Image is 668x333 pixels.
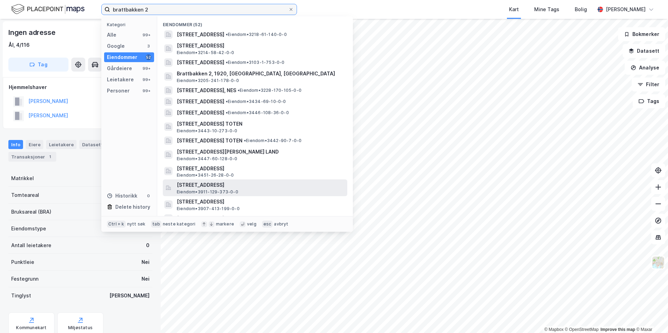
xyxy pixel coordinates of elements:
[177,164,344,173] span: [STREET_ADDRESS]
[26,140,43,149] div: Eiere
[115,203,150,211] div: Delete history
[238,88,240,93] span: •
[46,153,53,160] div: 1
[633,299,668,333] iframe: Chat Widget
[107,53,137,61] div: Eiendommer
[107,64,132,73] div: Gårdeiere
[8,140,23,149] div: Info
[107,22,154,27] div: Kategori
[216,221,234,227] div: markere
[244,138,246,143] span: •
[575,5,587,14] div: Bolig
[107,31,116,39] div: Alle
[509,5,519,14] div: Kart
[601,327,635,332] a: Improve this map
[226,216,228,221] span: •
[226,60,228,65] span: •
[146,241,150,250] div: 0
[177,214,224,223] span: [STREET_ADDRESS]
[226,216,289,221] span: Eiendom • 3316-142-171-0-0
[623,44,665,58] button: Datasett
[141,275,150,283] div: Nei
[226,110,289,116] span: Eiendom • 3446-108-36-0-0
[177,189,238,195] span: Eiendom • 3911-129-373-0-0
[151,221,161,228] div: tab
[226,32,287,37] span: Eiendom • 3218-61-140-0-0
[141,32,151,38] div: 99+
[141,88,151,94] div: 99+
[632,77,665,91] button: Filter
[633,94,665,108] button: Tags
[146,193,151,199] div: 0
[633,299,668,333] div: Kontrollprogram for chat
[141,77,151,82] div: 99+
[177,30,224,39] span: [STREET_ADDRESS]
[141,66,151,71] div: 99+
[157,16,353,29] div: Eiendommer (52)
[79,140,106,149] div: Datasett
[107,75,134,84] div: Leietakere
[244,138,302,143] span: Eiendom • 3442-90-7-0-0
[177,136,242,145] span: [STREET_ADDRESS] TOTEN
[177,42,344,50] span: [STREET_ADDRESS]
[8,27,57,38] div: Ingen adresse
[177,69,344,78] span: Brattbakken 2, 1920, [GEOGRAPHIC_DATA], [GEOGRAPHIC_DATA]
[177,86,236,95] span: [STREET_ADDRESS], NES
[146,43,151,49] div: 3
[107,221,126,228] div: Ctrl + k
[177,156,238,162] span: Eiendom • 3447-60-128-0-0
[177,109,224,117] span: [STREET_ADDRESS]
[226,99,228,104] span: •
[11,174,34,183] div: Matrikkel
[11,291,31,300] div: Tinglyst
[107,87,130,95] div: Personer
[46,140,77,149] div: Leietakere
[11,275,38,283] div: Festegrunn
[146,54,151,60] div: 52
[163,221,196,227] div: neste kategori
[247,221,256,227] div: velg
[618,27,665,41] button: Bokmerker
[177,97,224,106] span: [STREET_ADDRESS]
[177,78,239,83] span: Eiendom • 3205-241-178-0-0
[107,42,125,50] div: Google
[127,221,146,227] div: nytt søk
[625,61,665,75] button: Analyse
[565,327,599,332] a: OpenStreetMap
[11,208,51,216] div: Bruksareal (BRA)
[11,241,51,250] div: Antall leietakere
[177,172,234,178] span: Eiendom • 3451-26-28-0-0
[544,327,564,332] a: Mapbox
[226,32,228,37] span: •
[177,181,344,189] span: [STREET_ADDRESS]
[177,198,344,206] span: [STREET_ADDRESS]
[262,221,273,228] div: esc
[177,58,224,67] span: [STREET_ADDRESS]
[606,5,646,14] div: [PERSON_NAME]
[16,325,46,331] div: Kommunekart
[177,148,344,156] span: [STREET_ADDRESS][PERSON_NAME] LAND
[226,60,285,65] span: Eiendom • 3103-1-753-0-0
[9,83,152,91] div: Hjemmelshaver
[68,325,93,331] div: Miljøstatus
[11,191,39,199] div: Tomteareal
[177,50,234,55] span: Eiendom • 3214-58-42-0-0
[8,41,30,49] div: Ål, 4/116
[141,258,150,266] div: Nei
[177,120,344,128] span: [STREET_ADDRESS] TOTEN
[11,3,85,15] img: logo.f888ab2527a4732fd821a326f86c7f29.svg
[238,88,302,93] span: Eiendom • 3228-170-105-0-0
[11,258,34,266] div: Punktleie
[8,58,68,72] button: Tag
[8,152,56,162] div: Transaksjoner
[534,5,559,14] div: Mine Tags
[226,110,228,115] span: •
[109,291,150,300] div: [PERSON_NAME]
[177,128,238,134] span: Eiendom • 3443-10-273-0-0
[274,221,288,227] div: avbryt
[11,224,46,233] div: Eiendomstype
[110,4,288,15] input: Søk på adresse, matrikkel, gårdeiere, leietakere eller personer
[226,99,286,104] span: Eiendom • 3434-69-10-0-0
[652,256,665,269] img: Z
[107,192,137,200] div: Historikk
